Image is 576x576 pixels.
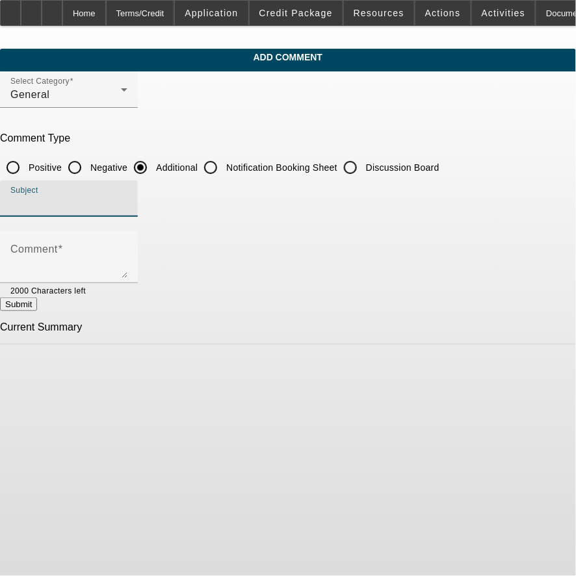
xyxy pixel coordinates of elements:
[175,1,248,25] button: Application
[425,8,461,18] span: Actions
[10,89,49,100] span: General
[10,283,86,297] mat-hint: 2000 Characters left
[10,244,58,255] mat-label: Comment
[10,186,38,195] mat-label: Subject
[482,8,526,18] span: Activities
[259,8,333,18] span: Credit Package
[363,161,439,174] label: Discussion Board
[344,1,414,25] button: Resources
[472,1,536,25] button: Activities
[88,161,127,174] label: Negative
[354,8,404,18] span: Resources
[26,161,62,174] label: Positive
[224,161,337,174] label: Notification Booking Sheet
[250,1,343,25] button: Credit Package
[185,8,238,18] span: Application
[10,52,566,62] span: Add Comment
[415,1,471,25] button: Actions
[153,161,198,174] label: Additional
[10,77,70,86] mat-label: Select Category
